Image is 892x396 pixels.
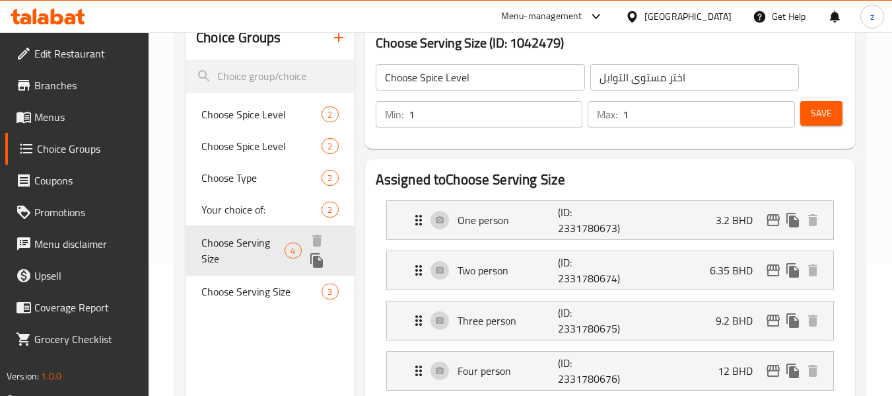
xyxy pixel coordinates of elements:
[186,162,354,194] div: Choose Type2
[186,225,354,276] div: Choose Serving Size4deleteduplicate
[5,323,149,355] a: Grocery Checklist
[34,46,139,61] span: Edit Restaurant
[34,236,139,252] span: Menu disclaimer
[718,363,763,379] p: 12 BHD
[186,130,354,162] div: Choose Spice Level2
[41,368,61,385] span: 1.0.0
[322,202,338,218] div: Choices
[387,301,833,340] div: Expand
[5,228,149,260] a: Menu disclaimer
[763,210,783,230] button: edit
[34,77,139,93] span: Branches
[201,284,322,299] span: Choose Serving Size
[803,311,823,331] button: delete
[186,194,354,225] div: Your choice of:2
[385,106,403,122] p: Min:
[7,368,39,385] span: Version:
[763,311,783,331] button: edit
[376,170,844,190] h2: Assigned to Choose Serving Size
[322,204,337,216] span: 2
[783,311,803,331] button: duplicate
[458,363,559,379] p: Four person
[501,9,582,24] div: Menu-management
[458,212,559,228] p: One person
[376,32,844,54] h3: Choose Serving Size (ID: 1042479)
[763,260,783,280] button: edit
[322,106,338,122] div: Choices
[5,101,149,133] a: Menus
[5,292,149,323] a: Coverage Report
[322,138,338,154] div: Choices
[387,352,833,390] div: Expand
[201,235,285,266] span: Choose Serving Size
[201,106,322,122] span: Choose Spice Level
[34,204,139,220] span: Promotions
[870,9,874,24] span: z
[458,262,559,278] p: Two person
[558,204,625,236] p: (ID: 2331780673)
[285,245,300,257] span: 4
[34,173,139,188] span: Coupons
[716,313,763,329] p: 9.2 BHD
[186,99,354,130] div: Choose Spice Level2
[322,140,337,153] span: 2
[376,195,844,245] li: Expand
[201,202,322,218] span: Your choice of:
[811,105,832,122] span: Save
[558,305,625,337] p: (ID: 2331780675)
[597,106,617,122] p: Max:
[458,313,559,329] p: Three person
[322,108,337,121] span: 2
[558,255,625,286] p: (ID: 2331780674)
[387,251,833,290] div: Expand
[322,172,337,184] span: 2
[783,210,803,230] button: duplicate
[800,101,842,126] button: Save
[5,196,149,228] a: Promotions
[376,346,844,396] li: Expand
[783,361,803,381] button: duplicate
[285,243,301,258] div: Choices
[5,133,149,165] a: Choice Groups
[186,59,354,93] input: search
[5,260,149,292] a: Upsell
[196,28,281,48] h2: Choice Groups
[201,170,322,186] span: Choose Type
[803,210,823,230] button: delete
[186,276,354,307] div: Choose Serving Size3
[307,231,327,251] button: delete
[34,331,139,347] span: Grocery Checklist
[376,245,844,296] li: Expand
[710,262,763,278] p: 6.35 BHD
[5,38,149,69] a: Edit Restaurant
[37,141,139,157] span: Choice Groups
[376,296,844,346] li: Expand
[644,9,732,24] div: [GEOGRAPHIC_DATA]
[558,355,625,387] p: (ID: 2331780676)
[34,299,139,315] span: Coverage Report
[322,284,338,299] div: Choices
[307,251,327,270] button: duplicate
[803,260,823,280] button: delete
[322,286,337,298] span: 3
[34,109,139,125] span: Menus
[783,260,803,280] button: duplicate
[34,268,139,284] span: Upsell
[387,201,833,239] div: Expand
[763,361,783,381] button: edit
[5,165,149,196] a: Coupons
[803,361,823,381] button: delete
[5,69,149,101] a: Branches
[716,212,763,228] p: 3.2 BHD
[201,138,322,154] span: Choose Spice Level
